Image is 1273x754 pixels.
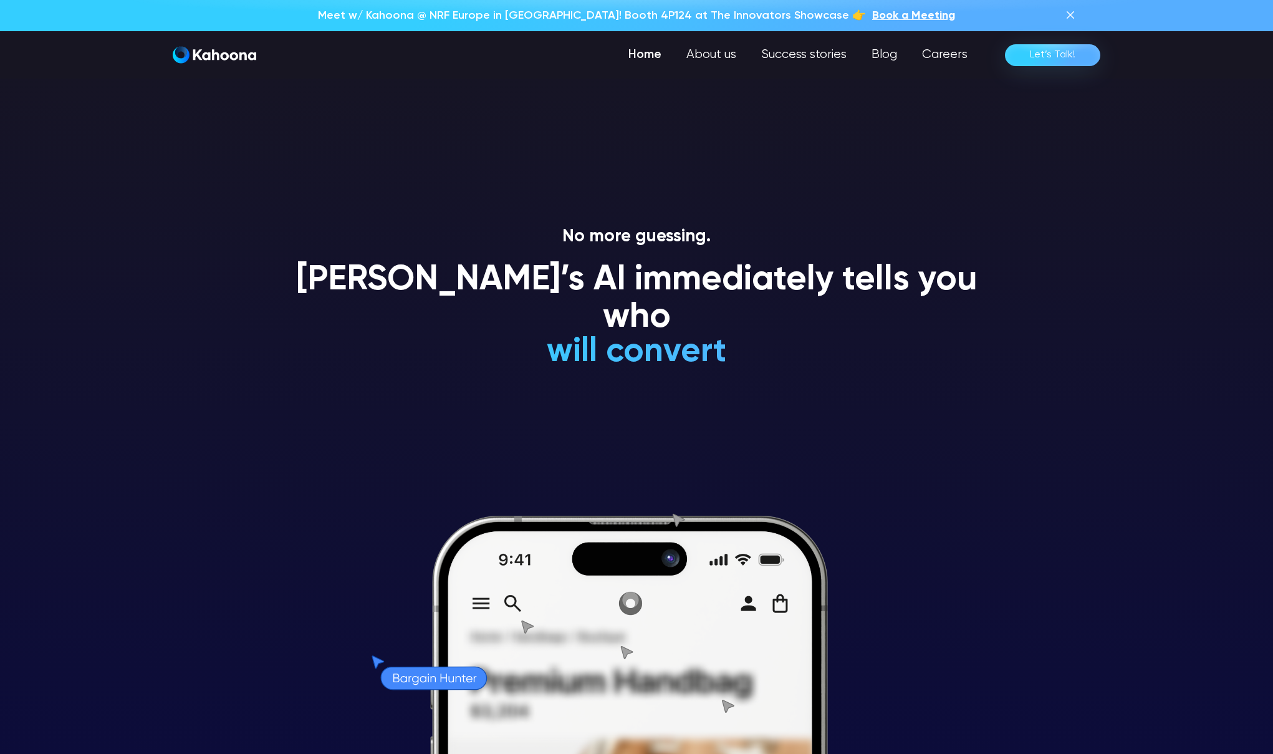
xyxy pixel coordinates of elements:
a: Home [616,42,674,67]
h1: [PERSON_NAME]’s AI immediately tells you who [281,262,992,336]
a: home [173,46,256,64]
a: About us [674,42,749,67]
a: Book a Meeting [872,7,955,24]
img: Kahoona logo white [173,46,256,64]
p: Meet w/ Kahoona @ NRF Europe in [GEOGRAPHIC_DATA]! Booth 4P124 at The Innovators Showcase 👉 [318,7,866,24]
h1: will convert [453,334,820,370]
span: Book a Meeting [872,10,955,21]
a: Success stories [749,42,859,67]
div: Let’s Talk! [1030,45,1075,65]
p: No more guessing. [281,226,992,248]
a: Blog [859,42,910,67]
a: Let’s Talk! [1005,44,1100,66]
a: Careers [910,42,980,67]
